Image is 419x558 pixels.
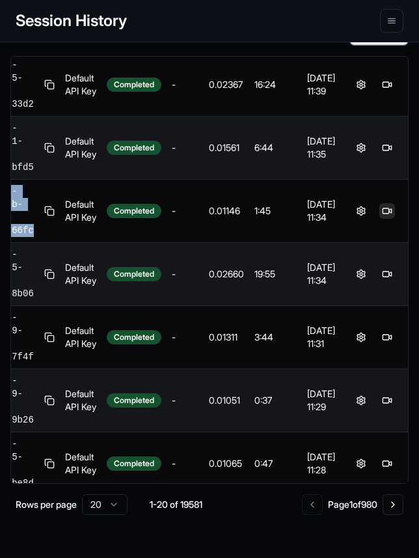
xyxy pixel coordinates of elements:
[107,393,161,408] div: Completed
[209,78,244,91] div: 0.02367
[60,306,101,369] td: Default API Key
[60,243,101,306] td: Default API Key
[107,141,161,155] div: Completed
[254,141,297,154] div: 6:44
[16,9,127,33] h1: Session History
[172,394,198,407] div: -
[380,9,403,33] button: menu
[209,457,244,470] div: 0.01065
[172,141,198,154] div: -
[307,387,335,413] div: [DATE] 11:29
[254,268,297,281] div: 19:55
[172,78,198,91] div: -
[209,268,244,281] div: 0.02660
[307,72,335,98] div: [DATE] 11:39
[307,261,335,287] div: [DATE] 11:34
[143,498,208,511] div: 1-20 of 19581
[172,331,198,344] div: -
[60,53,101,117] td: Default API Key
[307,198,335,224] div: [DATE] 11:34
[107,204,161,218] div: Completed
[209,141,244,154] div: 0.01561
[307,135,335,161] div: [DATE] 11:35
[16,498,77,511] p: Rows per page
[107,330,161,344] div: Completed
[254,457,297,470] div: 0:47
[254,78,297,91] div: 16:24
[328,498,377,511] div: Page 1 of 980
[60,117,101,180] td: Default API Key
[254,394,297,407] div: 0:37
[60,369,101,432] td: Default API Key
[172,268,198,281] div: -
[107,77,161,92] div: Completed
[60,432,101,495] td: Default API Key
[172,204,198,217] div: -
[209,204,244,217] div: 0.01146
[172,457,198,470] div: -
[60,180,101,243] td: Default API Key
[107,267,161,281] div: Completed
[209,394,244,407] div: 0.01051
[254,331,297,344] div: 3:44
[209,331,244,344] div: 0.01311
[307,324,335,350] div: [DATE] 11:31
[107,456,161,471] div: Completed
[307,451,335,477] div: [DATE] 11:28
[254,204,297,217] div: 1:45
